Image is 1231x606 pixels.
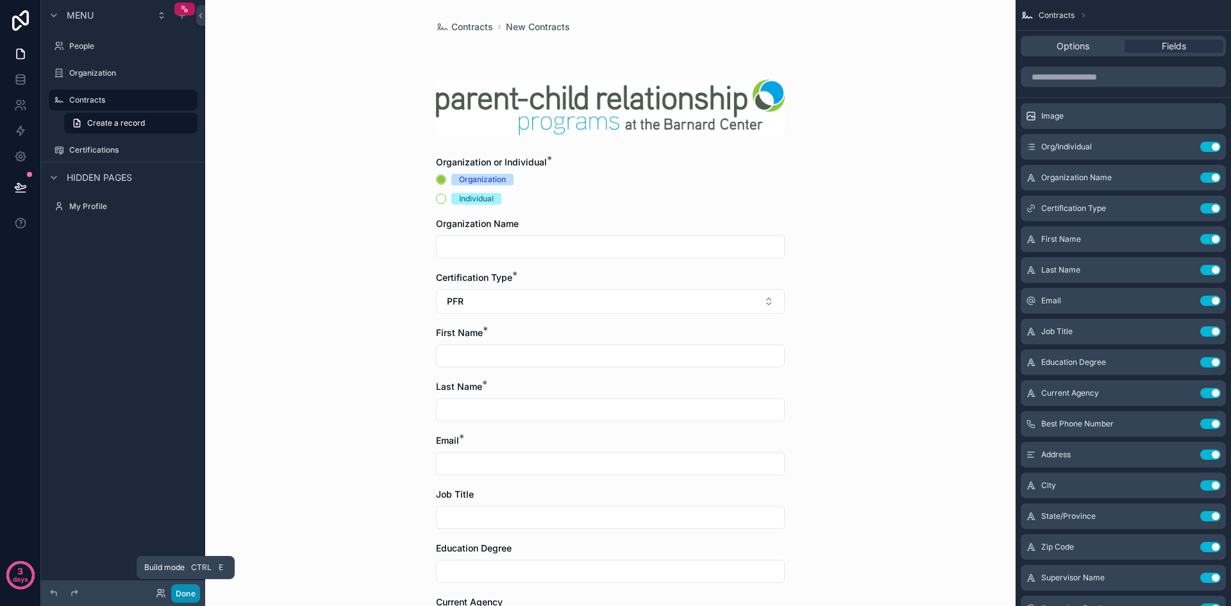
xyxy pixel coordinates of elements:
[436,289,785,314] button: Select Button
[1039,10,1075,21] span: Contracts
[49,140,197,160] a: Certifications
[1041,357,1106,367] span: Education Degree
[436,156,547,167] span: Organization or Individual
[1041,296,1061,306] span: Email
[1041,388,1099,398] span: Current Agency
[13,570,28,588] p: days
[1041,573,1105,583] span: Supervisor Name
[1041,326,1073,337] span: Job Title
[1041,142,1092,152] span: Org/Individual
[459,174,506,185] div: Organization
[87,118,145,128] span: Create a record
[1041,450,1071,460] span: Address
[49,36,197,56] a: People
[1041,203,1106,214] span: Certification Type
[436,218,519,229] span: Organization Name
[436,435,459,446] span: Email
[436,489,474,500] span: Job Title
[436,327,483,338] span: First Name
[190,561,213,574] span: Ctrl
[1041,265,1080,275] span: Last Name
[69,145,195,155] label: Certifications
[1041,419,1114,429] span: Best Phone Number
[64,113,197,133] a: Create a record
[67,9,94,22] span: Menu
[1041,511,1096,521] span: State/Province
[1057,40,1089,53] span: Options
[459,193,494,205] div: Individual
[436,272,512,283] span: Certification Type
[1041,173,1112,183] span: Organization Name
[447,295,464,308] span: PFR
[49,90,197,110] a: Contracts
[1041,542,1074,552] span: Zip Code
[1041,234,1081,244] span: First Name
[67,171,132,184] span: Hidden pages
[215,562,226,573] span: E
[436,21,493,33] a: Contracts
[451,21,493,33] span: Contracts
[506,21,570,33] a: New Contracts
[1162,40,1186,53] span: Fields
[171,584,200,603] button: Done
[69,201,195,212] label: My Profile
[1041,111,1064,121] span: Image
[1041,480,1056,491] span: City
[69,68,195,78] label: Organization
[49,196,197,217] a: My Profile
[436,80,785,135] img: 34220-UWparent.jpg
[69,41,195,51] label: People
[436,543,512,553] span: Education Degree
[17,565,23,578] p: 3
[436,381,482,392] span: Last Name
[69,95,190,105] label: Contracts
[144,562,185,573] span: Build mode
[49,63,197,83] a: Organization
